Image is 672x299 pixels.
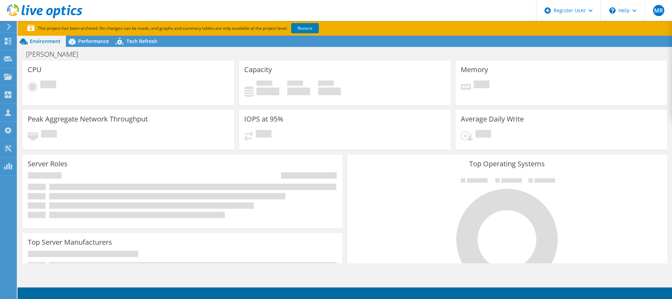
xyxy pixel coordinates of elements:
[475,130,491,139] span: Pending
[287,81,303,88] span: Free
[474,81,489,90] span: Pending
[291,23,319,33] a: Restore
[318,81,334,88] span: Total
[461,66,488,74] h3: Memory
[30,38,61,44] span: Environment
[40,81,56,90] span: Pending
[609,7,616,14] svg: \n
[28,160,68,168] h3: Server Roles
[126,38,157,44] span: Tech Refresh
[461,115,524,123] h3: Average Daily Write
[318,88,341,95] h4: 0 GiB
[244,66,272,74] h3: Capacity
[653,5,664,16] span: MR
[28,66,42,74] h3: CPU
[256,88,279,95] h4: 0 GiB
[27,25,371,32] p: This project has been archived. No changes can be made, and graphs and summary tables are only av...
[41,130,57,139] span: Pending
[256,81,272,88] span: Used
[23,50,89,58] h1: [PERSON_NAME]
[28,115,148,123] h3: Peak Aggregate Network Throughput
[287,88,310,95] h4: 0 GiB
[352,160,662,168] h3: Top Operating Systems
[28,238,112,246] h3: Top Server Manufacturers
[256,130,272,139] span: Pending
[78,38,109,44] span: Performance
[244,115,283,123] h3: IOPS at 95%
